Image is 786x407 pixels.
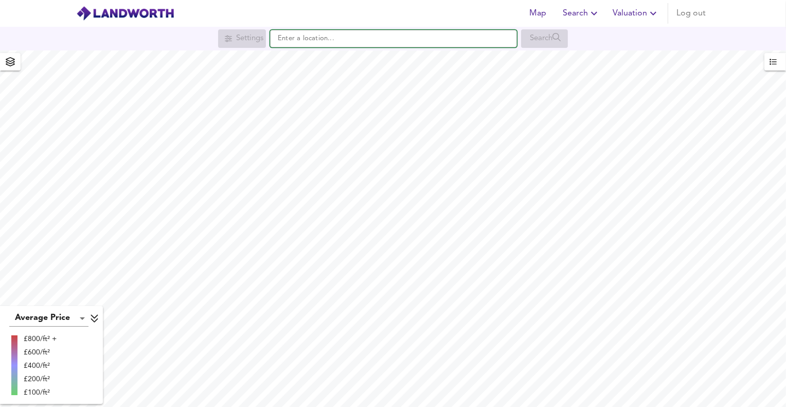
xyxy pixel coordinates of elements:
span: Search [563,6,600,21]
div: Search for a location first or explore the map [218,29,266,48]
span: Log out [676,6,706,21]
div: Average Price [9,310,88,327]
div: £400/ft² [24,361,57,371]
input: Enter a location... [270,30,517,47]
span: Map [526,6,550,21]
div: Search for a location first or explore the map [521,29,568,48]
div: £600/ft² [24,347,57,358]
span: Valuation [613,6,659,21]
div: £100/ft² [24,387,57,398]
button: Map [522,3,555,24]
div: £200/ft² [24,374,57,384]
button: Log out [672,3,710,24]
button: Valuation [609,3,664,24]
img: logo [76,6,174,21]
button: Search [559,3,604,24]
div: £800/ft² + [24,334,57,344]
